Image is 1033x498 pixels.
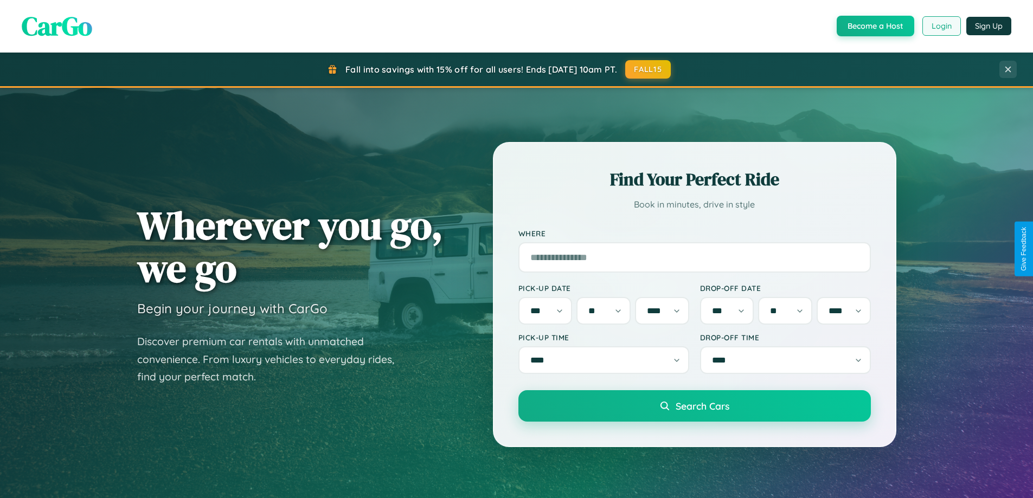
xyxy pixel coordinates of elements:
div: Give Feedback [1020,227,1028,271]
p: Book in minutes, drive in style [518,197,871,212]
label: Drop-off Date [700,283,871,293]
label: Drop-off Time [700,333,871,342]
h3: Begin your journey with CarGo [137,300,328,316]
h1: Wherever you go, we go [137,204,443,289]
button: Login [922,16,961,36]
button: Become a Host [837,16,914,36]
label: Where [518,229,871,238]
span: Fall into savings with 15% off for all users! Ends [DATE] 10am PT. [345,64,617,75]
span: CarGo [22,8,92,44]
p: Discover premium car rentals with unmatched convenience. From luxury vehicles to everyday rides, ... [137,333,408,386]
button: Sign Up [966,17,1011,35]
span: Search Cars [676,400,729,412]
label: Pick-up Time [518,333,689,342]
h2: Find Your Perfect Ride [518,167,871,191]
button: FALL15 [625,60,671,79]
button: Search Cars [518,390,871,422]
label: Pick-up Date [518,283,689,293]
